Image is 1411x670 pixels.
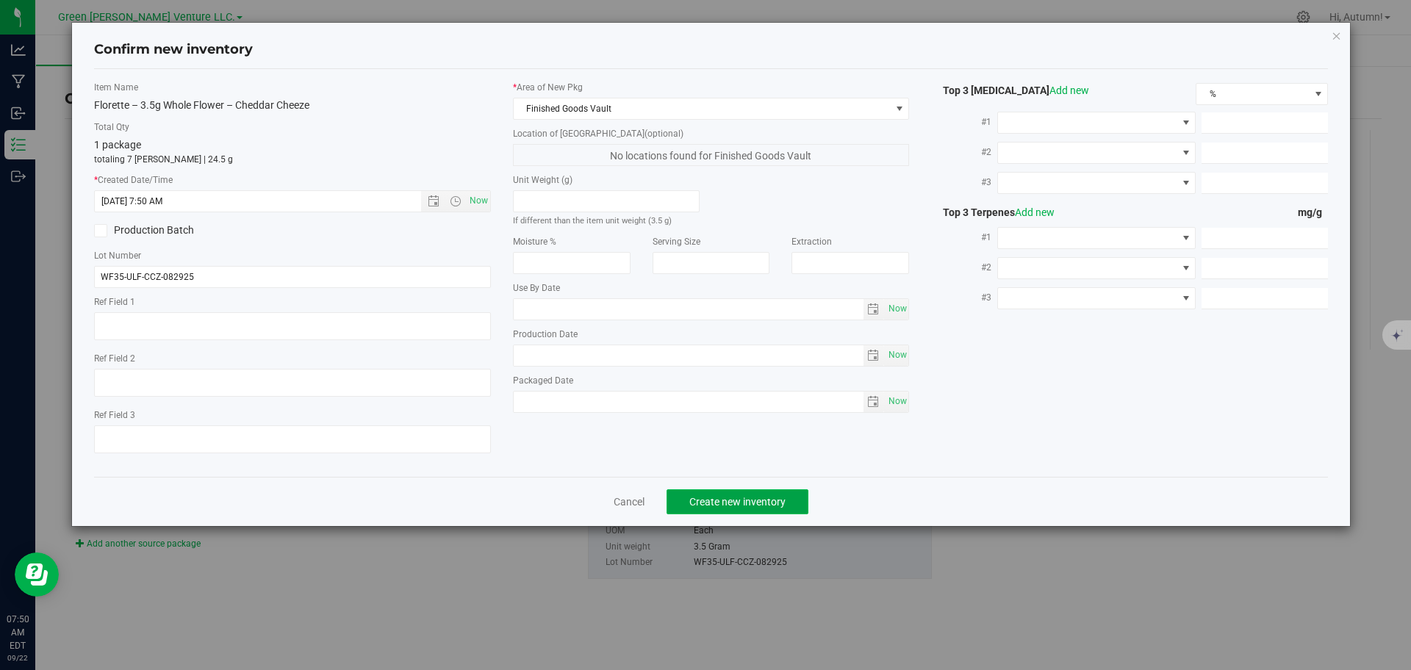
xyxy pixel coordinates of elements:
[667,489,808,514] button: Create new inventory
[513,235,631,248] label: Moisture %
[421,195,446,207] span: Open the date view
[884,299,908,320] span: select
[864,299,885,320] span: select
[931,109,997,135] label: #1
[513,216,672,226] small: If different than the item unit weight (3.5 g)
[931,254,997,281] label: #2
[94,81,491,94] label: Item Name
[931,284,997,311] label: #3
[94,408,491,422] label: Ref Field 3
[94,139,141,151] span: 1 package
[514,98,891,119] span: Finished Goods Vault
[442,195,467,207] span: Open the time view
[513,81,910,94] label: Area of New Pkg
[791,235,909,248] label: Extraction
[94,249,491,262] label: Lot Number
[94,40,253,60] h4: Confirm new inventory
[15,552,59,597] iframe: Resource center
[931,169,997,195] label: #3
[1015,206,1055,218] a: Add new
[94,153,491,166] p: totaling 7 [PERSON_NAME] | 24.5 g
[513,173,700,187] label: Unit Weight (g)
[94,352,491,365] label: Ref Field 2
[466,190,491,212] span: Set Current date
[689,496,786,508] span: Create new inventory
[885,391,910,412] span: Set Current date
[997,112,1196,134] span: NO DATA FOUND
[864,345,885,366] span: select
[884,345,908,366] span: select
[1196,84,1309,104] span: %
[997,172,1196,194] span: NO DATA FOUND
[931,139,997,165] label: #2
[94,98,491,113] div: Florette – 3.5g Whole Flower – Cheddar Cheeze
[614,494,645,509] a: Cancel
[864,392,885,412] span: select
[94,173,491,187] label: Created Date/Time
[653,235,770,248] label: Serving Size
[513,144,910,166] span: No locations found for Finished Goods Vault
[513,127,910,140] label: Location of [GEOGRAPHIC_DATA]
[1049,84,1089,96] a: Add new
[94,295,491,309] label: Ref Field 1
[513,374,910,387] label: Packaged Date
[645,129,683,139] span: (optional)
[94,223,281,238] label: Production Batch
[884,392,908,412] span: select
[885,345,910,366] span: Set Current date
[94,120,491,134] label: Total Qty
[885,298,910,320] span: Set Current date
[931,206,1055,218] span: Top 3 Terpenes
[513,328,910,341] label: Production Date
[513,281,910,295] label: Use By Date
[931,84,1089,96] span: Top 3 [MEDICAL_DATA]
[997,142,1196,164] span: NO DATA FOUND
[1298,206,1328,218] span: mg/g
[931,224,997,251] label: #1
